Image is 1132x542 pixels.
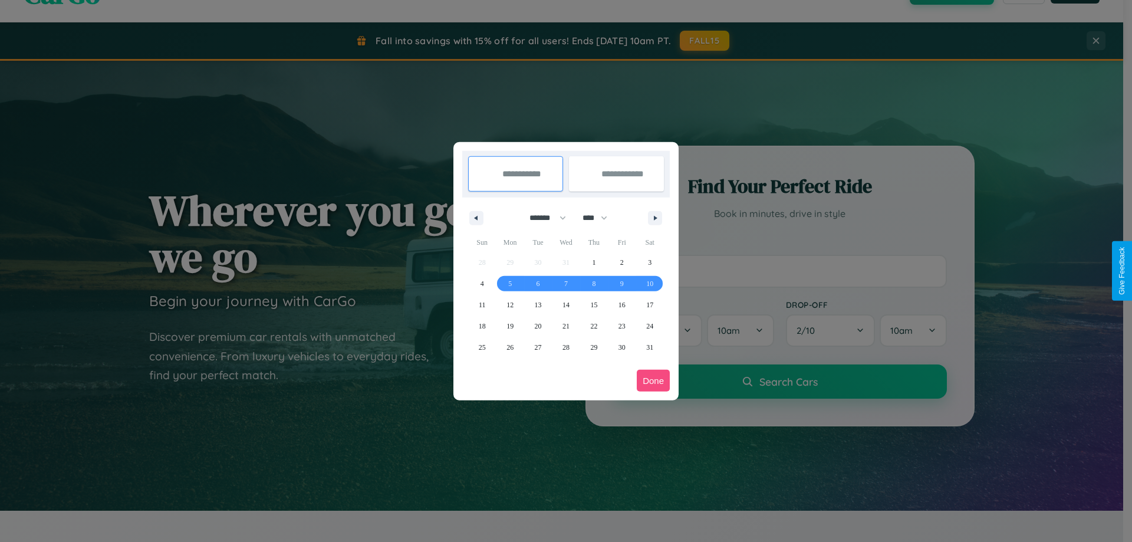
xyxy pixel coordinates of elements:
[552,273,580,294] button: 7
[481,273,484,294] span: 4
[608,273,636,294] button: 9
[468,273,496,294] button: 4
[506,294,514,316] span: 12
[524,233,552,252] span: Tue
[524,294,552,316] button: 13
[648,252,651,273] span: 3
[580,337,608,358] button: 29
[608,316,636,337] button: 23
[646,273,653,294] span: 10
[552,316,580,337] button: 21
[479,294,486,316] span: 11
[608,252,636,273] button: 2
[636,252,664,273] button: 3
[468,294,496,316] button: 11
[618,337,626,358] span: 30
[636,273,664,294] button: 10
[592,273,595,294] span: 8
[535,337,542,358] span: 27
[562,294,570,316] span: 14
[535,316,542,337] span: 20
[1118,247,1126,295] div: Give Feedback
[608,233,636,252] span: Fri
[620,252,624,273] span: 2
[646,337,653,358] span: 31
[592,252,595,273] span: 1
[537,273,540,294] span: 6
[590,337,597,358] span: 29
[506,337,514,358] span: 26
[562,337,570,358] span: 28
[562,316,570,337] span: 21
[552,233,580,252] span: Wed
[590,294,597,316] span: 15
[508,273,512,294] span: 5
[552,294,580,316] button: 14
[636,294,664,316] button: 17
[479,316,486,337] span: 18
[496,273,524,294] button: 5
[496,337,524,358] button: 26
[580,316,608,337] button: 22
[608,337,636,358] button: 30
[590,316,597,337] span: 22
[636,316,664,337] button: 24
[636,337,664,358] button: 31
[496,316,524,337] button: 19
[646,316,653,337] span: 24
[580,252,608,273] button: 1
[479,337,486,358] span: 25
[608,294,636,316] button: 16
[468,337,496,358] button: 25
[468,233,496,252] span: Sun
[468,316,496,337] button: 18
[496,233,524,252] span: Mon
[552,337,580,358] button: 28
[636,233,664,252] span: Sat
[580,273,608,294] button: 8
[580,294,608,316] button: 15
[564,273,568,294] span: 7
[524,273,552,294] button: 6
[580,233,608,252] span: Thu
[524,316,552,337] button: 20
[496,294,524,316] button: 12
[618,294,626,316] span: 16
[524,337,552,358] button: 27
[618,316,626,337] span: 23
[535,294,542,316] span: 13
[646,294,653,316] span: 17
[620,273,624,294] span: 9
[637,370,670,392] button: Done
[506,316,514,337] span: 19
